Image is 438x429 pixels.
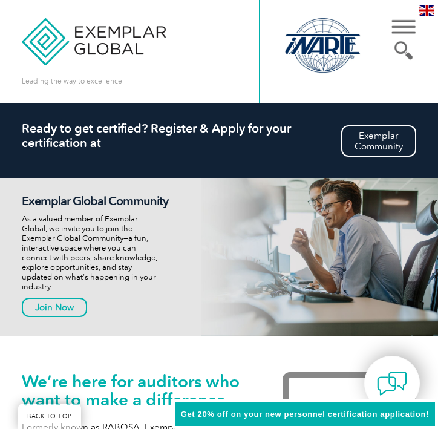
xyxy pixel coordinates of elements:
[181,410,429,419] span: Get 20% off on your new personnel certification application!
[22,74,122,88] p: Leading the way to excellence
[22,121,416,150] h2: Ready to get certified? Register & Apply for your certification at
[18,404,81,429] a: BACK TO TOP
[419,5,434,16] img: en
[22,298,87,317] a: Join Now
[22,214,181,292] p: As a valued member of Exemplar Global, we invite you to join the Exemplar Global Community—a fun,...
[22,194,181,208] h2: Exemplar Global Community
[22,372,246,408] h1: We’re here for auditors who want to make a difference
[377,368,407,399] img: contact-chat.png
[341,125,416,157] a: ExemplarCommunity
